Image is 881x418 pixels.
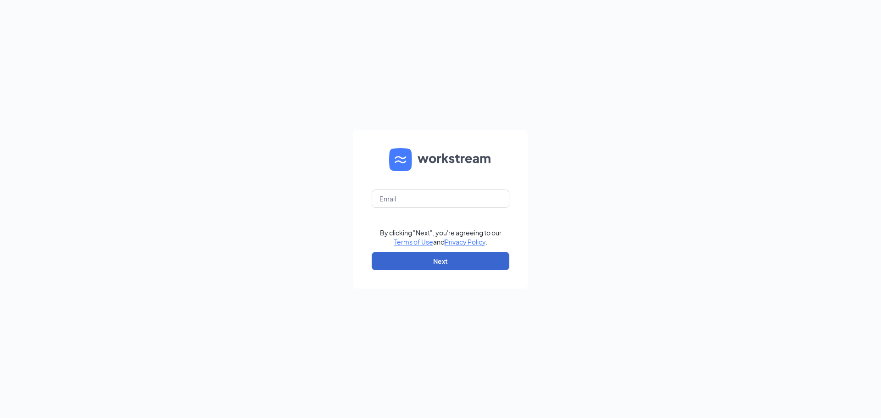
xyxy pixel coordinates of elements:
[380,228,502,246] div: By clicking "Next", you're agreeing to our and .
[445,238,485,246] a: Privacy Policy
[394,238,433,246] a: Terms of Use
[372,252,509,270] button: Next
[389,148,492,171] img: WS logo and Workstream text
[372,189,509,208] input: Email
